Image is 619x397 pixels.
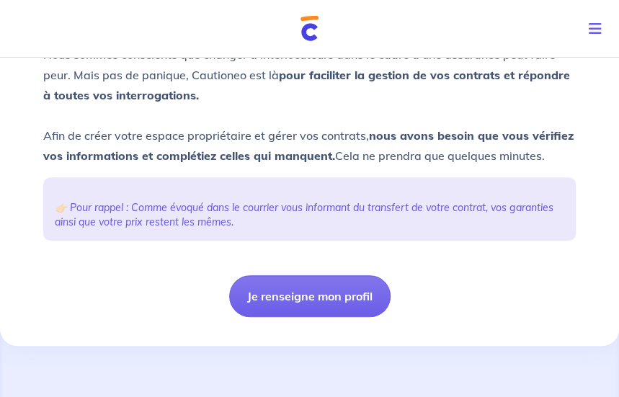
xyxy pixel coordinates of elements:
[229,275,391,317] button: Je renseigne mon profil
[43,68,570,102] strong: pour faciliter la gestion de vos contrats et répondre à toutes vos interrogations.
[300,16,319,41] img: Cautioneo
[55,200,564,229] p: 👉🏻 Pour rappel : Comme évoqué dans le courrier vous informant du transfert de votre contrat, vos ...
[43,45,576,166] p: Nous sommes conscients que changer d’interlocuteurs dans le cadre d’une assurance peut faire peur...
[577,10,619,48] button: Toggle navigation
